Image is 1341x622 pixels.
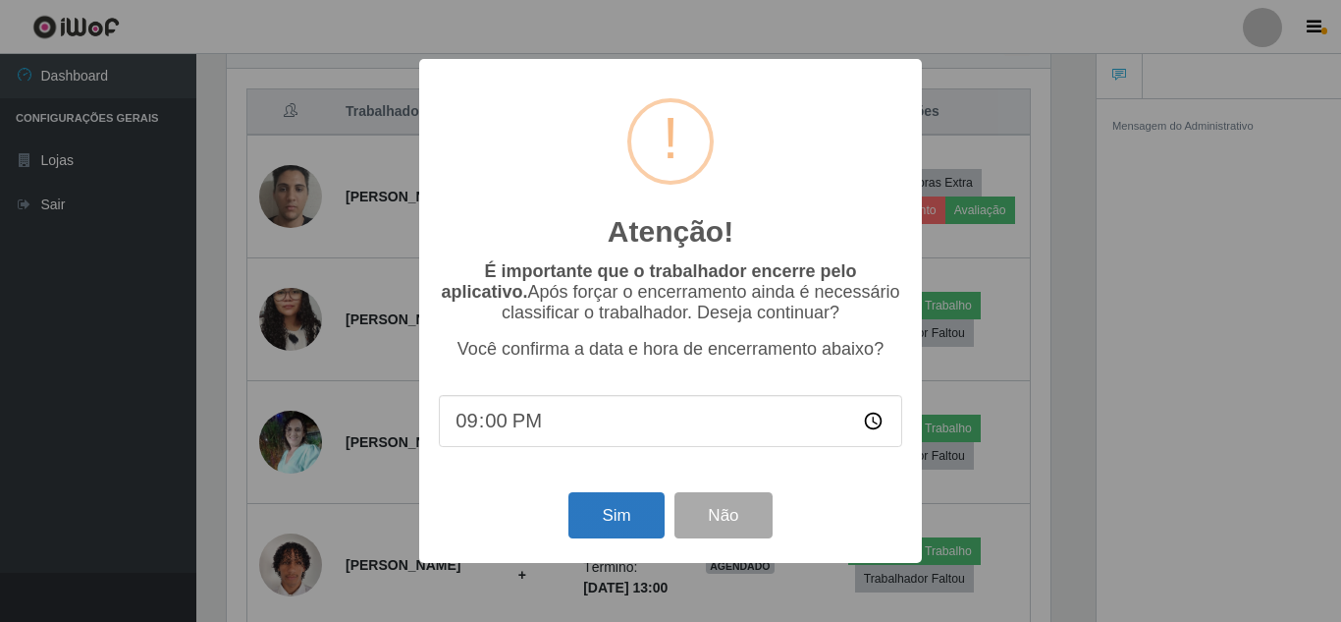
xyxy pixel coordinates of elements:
h2: Atenção! [608,214,733,250]
p: Você confirma a data e hora de encerramento abaixo? [439,339,902,360]
p: Após forçar o encerramento ainda é necessário classificar o trabalhador. Deseja continuar? [439,261,902,323]
button: Não [674,492,772,538]
button: Sim [568,492,664,538]
b: É importante que o trabalhador encerre pelo aplicativo. [441,261,856,302]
